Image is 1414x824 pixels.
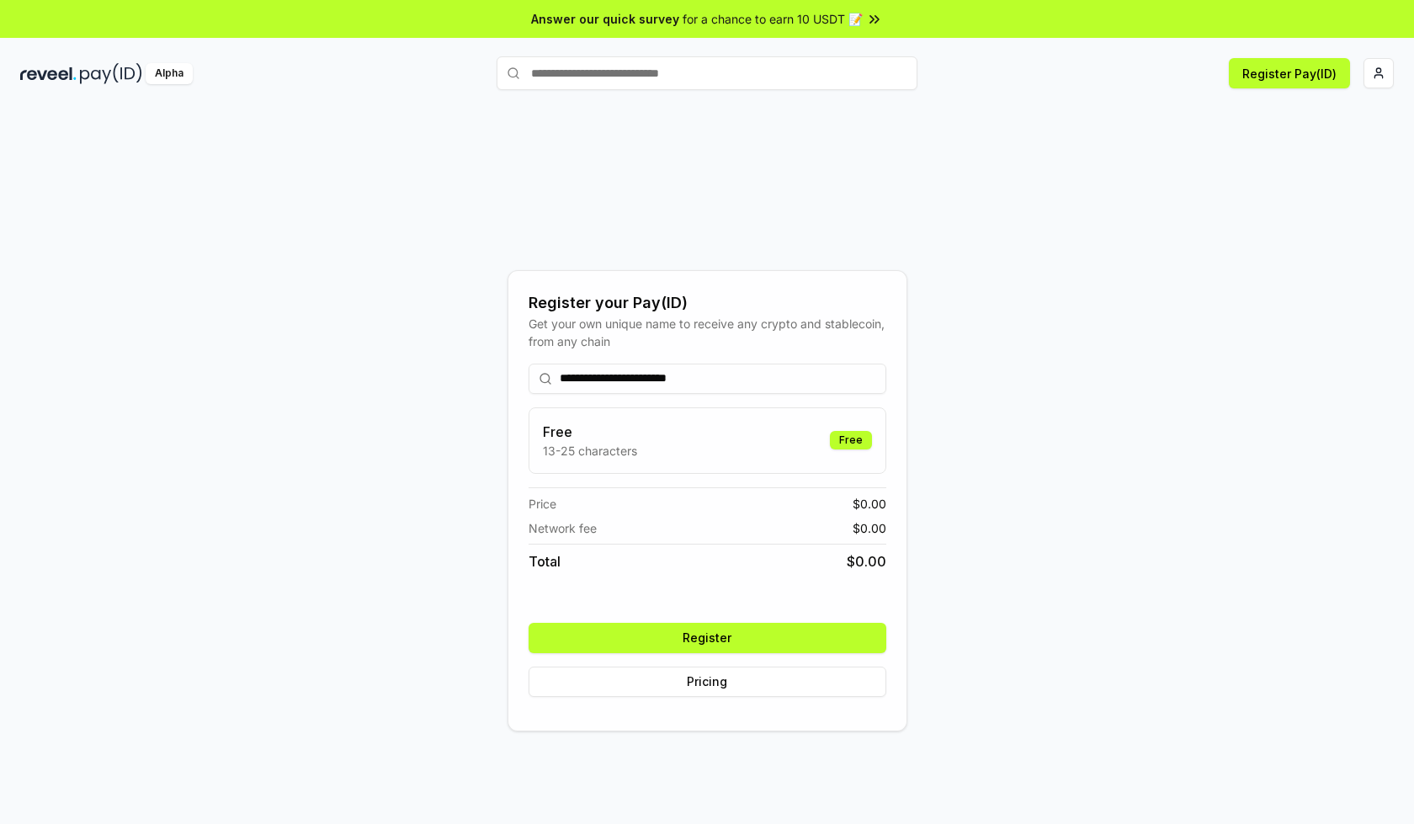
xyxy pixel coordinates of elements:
span: for a chance to earn 10 USDT 📝 [683,10,863,28]
span: $ 0.00 [853,519,886,537]
span: Total [529,551,561,571]
span: Price [529,495,556,513]
div: Alpha [146,63,193,84]
button: Register [529,623,886,653]
div: Free [830,431,872,449]
div: Register your Pay(ID) [529,291,886,315]
span: $ 0.00 [847,551,886,571]
p: 13-25 characters [543,442,637,460]
img: pay_id [80,63,142,84]
div: Get your own unique name to receive any crypto and stablecoin, from any chain [529,315,886,350]
img: reveel_dark [20,63,77,84]
span: Answer our quick survey [531,10,679,28]
h3: Free [543,422,637,442]
span: $ 0.00 [853,495,886,513]
span: Network fee [529,519,597,537]
button: Register Pay(ID) [1229,58,1350,88]
button: Pricing [529,667,886,697]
